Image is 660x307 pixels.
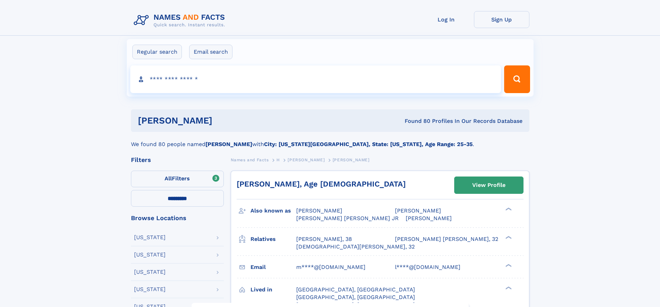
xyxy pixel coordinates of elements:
[504,263,512,268] div: ❯
[504,235,512,240] div: ❯
[250,233,296,245] h3: Relatives
[132,45,182,59] label: Regular search
[264,141,473,147] b: City: [US_STATE][GEOGRAPHIC_DATA], State: [US_STATE], Age Range: 25-35
[134,269,166,275] div: [US_STATE]
[296,235,352,243] a: [PERSON_NAME], 38
[131,171,224,187] label: Filters
[288,155,325,164] a: [PERSON_NAME]
[296,207,342,214] span: [PERSON_NAME]
[308,117,522,125] div: Found 80 Profiles In Our Records Database
[455,177,523,193] a: View Profile
[134,252,166,258] div: [US_STATE]
[504,286,512,290] div: ❯
[237,180,406,188] a: [PERSON_NAME], Age [DEMOGRAPHIC_DATA]
[395,235,498,243] a: [PERSON_NAME] [PERSON_NAME], 32
[131,11,231,30] img: Logo Names and Facts
[130,65,501,93] input: search input
[250,284,296,296] h3: Lived in
[131,132,529,148] div: We found 80 people named with .
[504,207,512,211] div: ❯
[131,157,224,163] div: Filters
[165,175,172,182] span: All
[131,215,224,221] div: Browse Locations
[474,11,529,28] a: Sign Up
[419,11,474,28] a: Log In
[276,157,280,162] span: H
[189,45,232,59] label: Email search
[250,261,296,273] h3: Email
[138,116,309,125] h1: [PERSON_NAME]
[205,141,252,147] b: [PERSON_NAME]
[472,177,505,193] div: View Profile
[288,157,325,162] span: [PERSON_NAME]
[231,155,269,164] a: Names and Facts
[296,243,415,251] a: [DEMOGRAPHIC_DATA][PERSON_NAME], 32
[296,286,415,293] span: [GEOGRAPHIC_DATA], [GEOGRAPHIC_DATA]
[134,287,166,292] div: [US_STATE]
[276,155,280,164] a: H
[134,235,166,240] div: [US_STATE]
[504,65,530,93] button: Search Button
[250,205,296,217] h3: Also known as
[395,207,441,214] span: [PERSON_NAME]
[333,157,370,162] span: [PERSON_NAME]
[406,215,452,222] span: [PERSON_NAME]
[296,294,415,300] span: [GEOGRAPHIC_DATA], [GEOGRAPHIC_DATA]
[296,215,399,222] span: [PERSON_NAME] [PERSON_NAME] JR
